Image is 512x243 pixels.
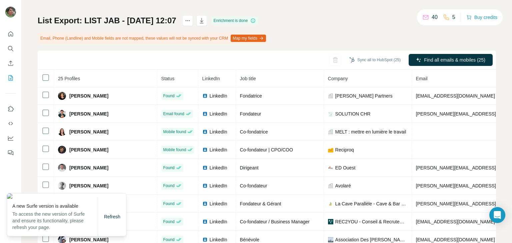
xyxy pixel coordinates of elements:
[5,72,16,84] button: My lists
[69,236,108,243] span: [PERSON_NAME]
[5,43,16,55] button: Search
[58,146,66,154] img: Avatar
[466,13,497,22] button: Buy credits
[202,237,208,242] img: LinkedIn logo
[210,128,227,135] span: LinkedIn
[424,57,485,63] span: Find all emails & mobiles (25)
[5,103,16,115] button: Use Surfe on LinkedIn
[5,28,16,40] button: Quick start
[58,92,66,100] img: Avatar
[182,15,193,26] button: actions
[335,93,393,99] span: [PERSON_NAME] Partners
[58,76,80,81] span: 25 Profiles
[416,76,428,81] span: Email
[409,54,493,66] button: Find all emails & mobiles (25)
[163,201,175,207] span: Found
[212,17,258,25] div: Enrichment is done
[240,201,281,206] span: Fondateur & Gérant
[5,147,16,159] button: Feedback
[335,218,408,225] span: REC2YOU - Conseil & Recrutement
[240,147,293,152] span: Co-fondateur | CPO/COO
[58,182,66,190] img: Avatar
[416,93,495,99] span: [EMAIL_ADDRESS][DOMAIN_NAME]
[38,33,267,44] div: Email, Phone (Landline) and Mobile fields are not mapped, these values will not be synced with yo...
[202,165,208,170] img: LinkedIn logo
[202,147,208,152] img: LinkedIn logo
[163,129,186,135] span: Mobile found
[202,76,220,81] span: LinkedIn
[104,214,120,219] span: Refresh
[5,57,16,69] button: Enrich CSV
[69,111,108,117] span: [PERSON_NAME]
[202,93,208,99] img: LinkedIn logo
[163,93,175,99] span: Found
[163,147,186,153] span: Mobile found
[240,129,268,134] span: Co-fondatrice
[335,111,371,117] span: SOLUTION CHR
[210,93,227,99] span: LinkedIn
[335,128,406,135] span: MELT : mettre en lumière le travail
[99,211,125,223] button: Refresh
[69,146,108,153] span: [PERSON_NAME]
[202,201,208,206] img: LinkedIn logo
[210,200,227,207] span: LinkedIn
[7,193,126,199] img: 6c63e32d-fb0e-4246-b80b-fe8da1b7cbbf
[240,183,267,188] span: Co-fondateur
[5,7,16,17] img: Avatar
[58,128,66,136] img: Avatar
[210,164,227,171] span: LinkedIn
[328,111,333,117] img: company-logo
[240,76,256,81] span: Job title
[416,219,495,224] span: [EMAIL_ADDRESS][DOMAIN_NAME]
[210,182,227,189] span: LinkedIn
[328,165,333,170] img: company-logo
[38,15,176,26] h1: List Export: LIST JAB - [DATE] 12:07
[335,146,354,153] span: Reciproq
[240,219,310,224] span: Co-fondateur / Business Manager
[5,132,16,144] button: Dashboard
[58,164,66,172] img: Avatar
[210,236,227,243] span: LinkedIn
[240,111,261,117] span: Fondateur
[202,129,208,134] img: LinkedIn logo
[345,55,405,65] button: Sync all to HubSpot (25)
[5,118,16,129] button: Use Surfe API
[231,35,266,42] button: Map my fields
[328,219,333,224] img: company-logo
[432,13,438,21] p: 40
[335,164,356,171] span: ED Ouest
[210,146,227,153] span: LinkedIn
[163,165,175,171] span: Found
[161,76,175,81] span: Status
[210,218,227,225] span: LinkedIn
[69,128,108,135] span: [PERSON_NAME]
[240,237,259,242] span: Bénévole
[328,201,333,206] img: company-logo
[240,165,259,170] span: Dirigeant
[335,236,408,243] span: Association Des [PERSON_NAME] & Des Ailes
[328,147,333,152] img: company-logo
[240,93,262,99] span: Fondatrice
[452,13,455,21] p: 5
[163,237,175,243] span: Found
[328,76,348,81] span: Company
[202,219,208,224] img: LinkedIn logo
[163,219,175,225] span: Found
[416,237,495,242] span: [EMAIL_ADDRESS][DOMAIN_NAME]
[328,237,333,242] img: company-logo
[69,164,108,171] span: [PERSON_NAME]
[210,111,227,117] span: LinkedIn
[202,111,208,117] img: LinkedIn logo
[335,182,351,189] span: Avolaré
[69,182,108,189] span: [PERSON_NAME]
[58,110,66,118] img: Avatar
[335,200,408,207] span: La Cave Parallèle - Cave & Bar sans alcool à [GEOGRAPHIC_DATA]
[163,183,175,189] span: Found
[12,203,98,209] p: A new Surfe version is available
[12,211,98,231] p: To access the new version of Surfe and ensure its functionality, please refresh your page.
[202,183,208,188] img: LinkedIn logo
[163,111,184,117] span: Email found
[69,93,108,99] span: [PERSON_NAME]
[489,207,505,223] div: Open Intercom Messenger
